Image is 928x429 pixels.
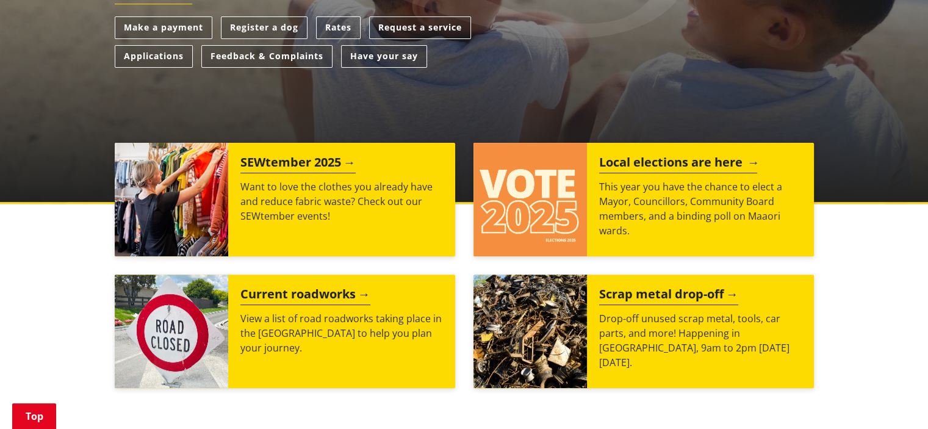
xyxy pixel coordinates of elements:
[201,45,333,68] a: Feedback & Complaints
[473,275,814,388] a: A massive pile of rusted scrap metal, including wheels and various industrial parts, under a clea...
[240,179,443,223] p: Want to love the clothes you already have and reduce fabric waste? Check out our SEWtember events!
[473,143,587,256] img: Vote 2025
[240,287,370,305] h2: Current roadworks
[599,179,802,238] p: This year you have the chance to elect a Mayor, Councillors, Community Board members, and a bindi...
[115,16,212,39] a: Make a payment
[316,16,361,39] a: Rates
[473,275,587,388] img: Scrap metal collection
[115,45,193,68] a: Applications
[221,16,308,39] a: Register a dog
[599,155,757,173] h2: Local elections are here
[12,403,56,429] a: Top
[240,311,443,355] p: View a list of road roadworks taking place in the [GEOGRAPHIC_DATA] to help you plan your journey.
[599,311,802,370] p: Drop-off unused scrap metal, tools, car parts, and more! Happening in [GEOGRAPHIC_DATA], 9am to 2...
[341,45,427,68] a: Have your say
[369,16,471,39] a: Request a service
[115,275,228,388] img: Road closed sign
[599,287,738,305] h2: Scrap metal drop-off
[473,143,814,256] a: Local elections are here This year you have the chance to elect a Mayor, Councillors, Community B...
[115,143,228,256] img: SEWtember
[115,275,455,388] a: Current roadworks View a list of road roadworks taking place in the [GEOGRAPHIC_DATA] to help you...
[115,143,455,256] a: SEWtember 2025 Want to love the clothes you already have and reduce fabric waste? Check out our S...
[240,155,356,173] h2: SEWtember 2025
